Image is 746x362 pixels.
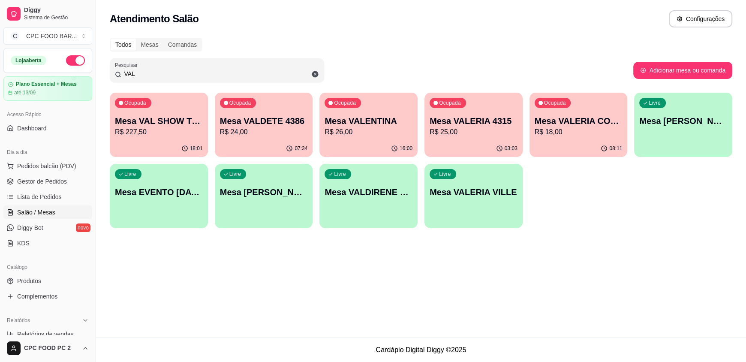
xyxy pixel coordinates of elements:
[3,260,92,274] div: Catálogo
[17,177,67,186] span: Gestor de Pedidos
[17,277,41,285] span: Produtos
[639,115,727,127] p: Mesa [PERSON_NAME]
[7,317,30,324] span: Relatórios
[3,205,92,219] a: Salão / Mesas
[17,124,47,133] span: Dashboard
[430,127,517,137] p: R$ 25,00
[124,100,146,106] p: Ocupada
[16,81,77,87] article: Plano Essencial + Mesas
[163,39,202,51] div: Comandas
[319,93,418,157] button: OcupadaMesa VALENTINAR$ 26,0016:00
[430,186,517,198] p: Mesa VALERIA VILLE
[17,223,43,232] span: Diggy Bot
[334,171,346,178] p: Livre
[3,327,92,341] a: Relatórios de vendas
[3,338,92,359] button: CPC FOOD PC 2
[121,69,319,78] input: Pesquisar
[110,12,199,26] h2: Atendimento Salão
[634,93,732,157] button: LivreMesa [PERSON_NAME]
[24,14,89,21] span: Sistema de Gestão
[3,108,92,121] div: Acesso Rápido
[424,93,523,157] button: OcupadaMesa VALERIA 4315R$ 25,0003:03
[544,100,566,106] p: Ocupada
[220,186,308,198] p: Mesa [PERSON_NAME]
[325,186,412,198] p: Mesa VALDIRENE SHOW TIME
[535,127,623,137] p: R$ 18,00
[11,56,46,65] div: Loja aberta
[3,290,92,303] a: Complementos
[17,292,57,301] span: Complementos
[66,55,85,66] button: Alterar Status
[24,6,89,14] span: Diggy
[400,145,412,152] p: 16:00
[3,190,92,204] a: Lista de Pedidos
[3,274,92,288] a: Produtos
[17,239,30,247] span: KDS
[3,236,92,250] a: KDS
[220,115,308,127] p: Mesa VALDETE 4386
[3,121,92,135] a: Dashboard
[669,10,732,27] button: Configurações
[3,221,92,235] a: Diggy Botnovo
[334,100,356,106] p: Ocupada
[3,76,92,101] a: Plano Essencial + Mesasaté 13/09
[3,159,92,173] button: Pedidos balcão (PDV)
[26,32,77,40] div: CPC FOOD BAR ...
[430,115,517,127] p: Mesa VALERIA 4315
[24,344,78,352] span: CPC FOOD PC 2
[96,338,746,362] footer: Cardápio Digital Diggy © 2025
[17,193,62,201] span: Lista de Pedidos
[633,62,732,79] button: Adicionar mesa ou comanda
[439,171,451,178] p: Livre
[215,164,313,228] button: LivreMesa [PERSON_NAME]
[115,61,141,69] label: Pesquisar
[115,127,203,137] p: R$ 227,50
[424,164,523,228] button: LivreMesa VALERIA VILLE
[190,145,203,152] p: 18:01
[505,145,517,152] p: 03:03
[215,93,313,157] button: OcupadaMesa VALDETE 4386R$ 24,0007:34
[3,145,92,159] div: Dia a dia
[529,93,628,157] button: OcupadaMesa VALERIA CONTINENTALR$ 18,0008:11
[229,100,251,106] p: Ocupada
[17,162,76,170] span: Pedidos balcão (PDV)
[111,39,136,51] div: Todos
[110,164,208,228] button: LivreMesa EVENTO [DATE] CLUBE
[17,330,74,338] span: Relatórios de vendas
[3,3,92,24] a: DiggySistema de Gestão
[649,100,661,106] p: Livre
[110,93,208,157] button: OcupadaMesa VAL SHOW TIMER$ 227,5018:01
[14,89,36,96] article: até 13/09
[220,127,308,137] p: R$ 24,00
[439,100,461,106] p: Ocupada
[11,32,19,40] span: C
[325,115,412,127] p: Mesa VALENTINA
[609,145,622,152] p: 08:11
[3,27,92,45] button: Select a team
[535,115,623,127] p: Mesa VALERIA CONTINENTAL
[136,39,163,51] div: Mesas
[319,164,418,228] button: LivreMesa VALDIRENE SHOW TIME
[3,175,92,188] a: Gestor de Pedidos
[124,171,136,178] p: Livre
[325,127,412,137] p: R$ 26,00
[295,145,307,152] p: 07:34
[229,171,241,178] p: Livre
[115,186,203,198] p: Mesa EVENTO [DATE] CLUBE
[17,208,55,217] span: Salão / Mesas
[115,115,203,127] p: Mesa VAL SHOW TIME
